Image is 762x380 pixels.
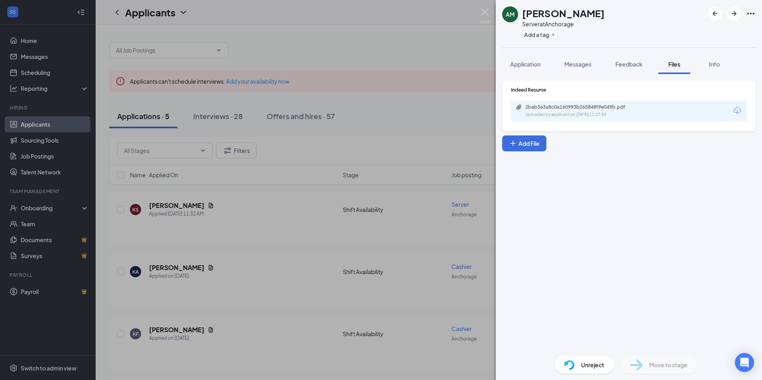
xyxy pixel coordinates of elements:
[516,104,645,118] a: Paperclip2bab3e3a8c0a160993b265848f9e049b.pdfUploaded by applicant on [DATE] 11:27:59
[510,61,540,68] span: Application
[509,139,517,147] svg: Plus
[522,20,605,28] div: Server at Anchorage
[525,112,645,118] div: Uploaded by applicant on [DATE] 11:27:59
[708,6,722,21] button: ArrowLeftNew
[727,6,741,21] button: ArrowRight
[502,135,546,151] button: Add FilePlus
[649,360,687,369] span: Move to stage
[710,9,720,18] svg: ArrowLeftNew
[729,9,739,18] svg: ArrowRight
[525,104,637,110] div: 2bab3e3a8c0a160993b265848f9e049b.pdf
[735,353,754,372] div: Open Intercom Messenger
[522,30,558,39] button: PlusAdd a tag
[668,61,680,68] span: Files
[516,104,522,110] svg: Paperclip
[581,360,604,369] span: Unreject
[564,61,591,68] span: Messages
[551,32,556,37] svg: Plus
[522,6,605,20] h1: [PERSON_NAME]
[709,61,720,68] span: Info
[511,86,747,93] div: Indeed Resume
[733,106,742,116] svg: Download
[506,10,515,18] div: AM
[615,61,642,68] span: Feedback
[746,9,756,18] svg: Ellipses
